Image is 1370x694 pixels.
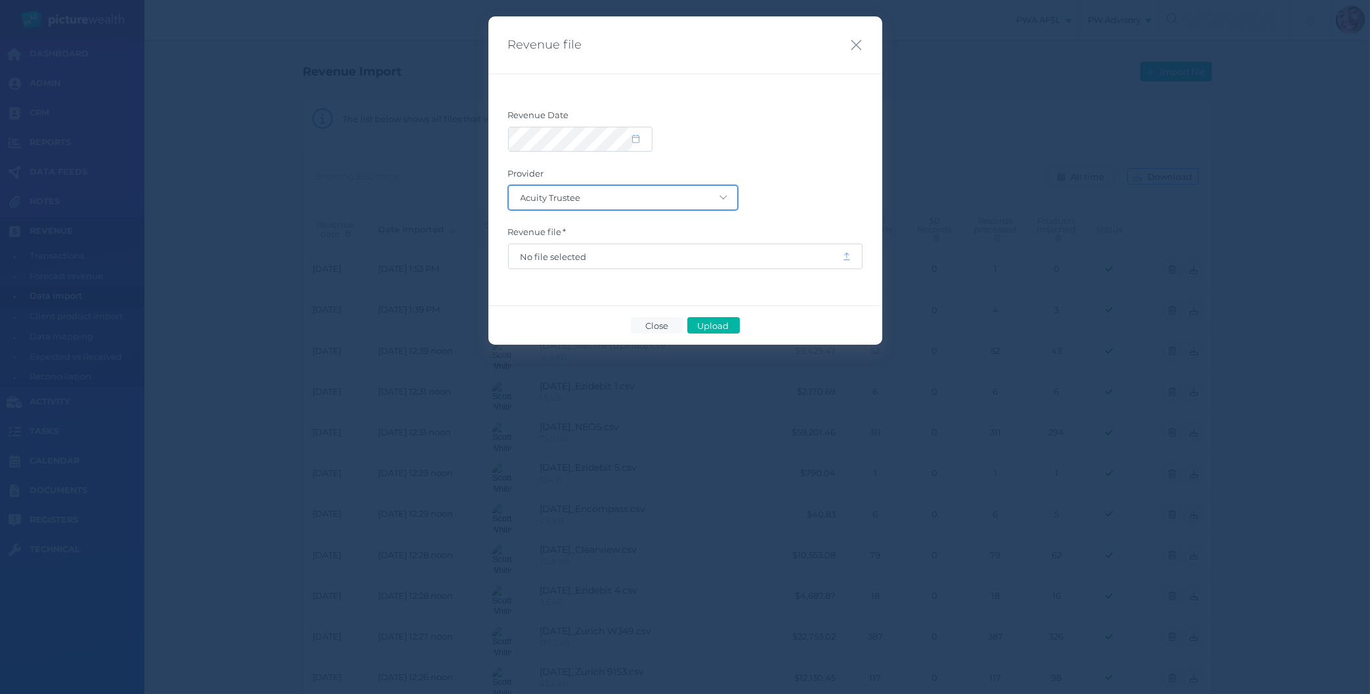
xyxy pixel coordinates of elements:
span: Close [639,320,674,331]
label: Revenue file [508,227,863,244]
button: Close [631,317,683,334]
span: No file selected [521,251,830,262]
span: Revenue file [508,37,582,53]
span: Upload [692,320,735,331]
label: Revenue Date [508,110,863,127]
button: Upload [687,317,740,334]
label: Provider [508,168,863,185]
button: Close [850,36,863,54]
